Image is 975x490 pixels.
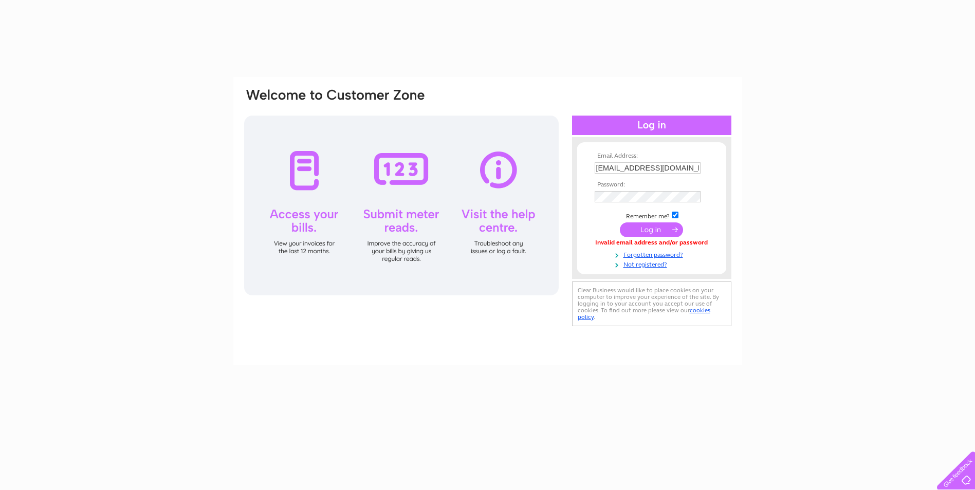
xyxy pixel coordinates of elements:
[572,281,731,326] div: Clear Business would like to place cookies on your computer to improve your experience of the sit...
[595,239,709,247] div: Invalid email address and/or password
[578,307,710,321] a: cookies policy
[592,210,711,220] td: Remember me?
[595,249,711,259] a: Forgotten password?
[592,153,711,160] th: Email Address:
[595,259,711,269] a: Not registered?
[592,181,711,189] th: Password:
[620,222,683,237] input: Submit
